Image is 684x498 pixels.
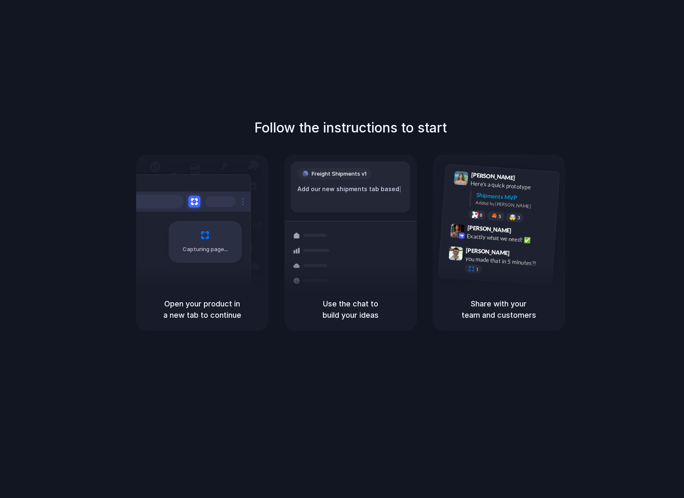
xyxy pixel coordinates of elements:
div: Here's a quick prototype [470,179,554,193]
span: 8 [479,213,482,217]
span: 9:41 AM [517,174,534,184]
span: 1 [475,267,478,271]
h1: Follow the instructions to start [254,118,447,138]
div: Added by [PERSON_NAME] [475,199,552,211]
span: [PERSON_NAME] [471,170,515,182]
span: | [399,186,401,192]
span: Capturing page [183,245,229,254]
span: [PERSON_NAME] [467,223,511,235]
span: [PERSON_NAME] [465,245,510,257]
h5: Share with your team and customers [443,298,555,321]
h5: Open your product in a new tab to continue [146,298,258,321]
span: Freight Shipments v1 [312,170,367,178]
h5: Use the chat to build your ideas [294,298,407,321]
div: Exactly what we need! ✅ [467,231,550,246]
div: you made that in 5 minutes?! [465,254,549,268]
div: Add our new shipments tab based [297,184,403,194]
span: 3 [517,215,520,220]
div: 🤯 [509,214,516,220]
span: 5 [498,214,501,218]
div: Shipments MVP [476,190,553,204]
span: 9:42 AM [514,227,531,237]
span: 9:47 AM [512,249,529,259]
